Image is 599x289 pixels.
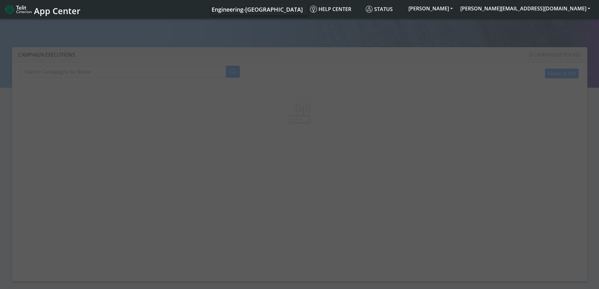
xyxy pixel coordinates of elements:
a: App Center [5,3,80,16]
a: Help center [308,3,363,15]
button: [PERSON_NAME] [405,3,457,14]
img: knowledge.svg [310,6,317,13]
span: Help center [310,6,351,13]
a: Your current platform instance [211,3,302,15]
a: Status [363,3,405,15]
img: logo-telit-cinterion-gw-new.png [5,4,31,14]
span: Engineering-[GEOGRAPHIC_DATA] [212,6,303,13]
button: [PERSON_NAME][EMAIL_ADDRESS][DOMAIN_NAME] [457,3,594,14]
span: Status [366,6,393,13]
span: App Center [34,5,80,17]
img: status.svg [366,6,373,13]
